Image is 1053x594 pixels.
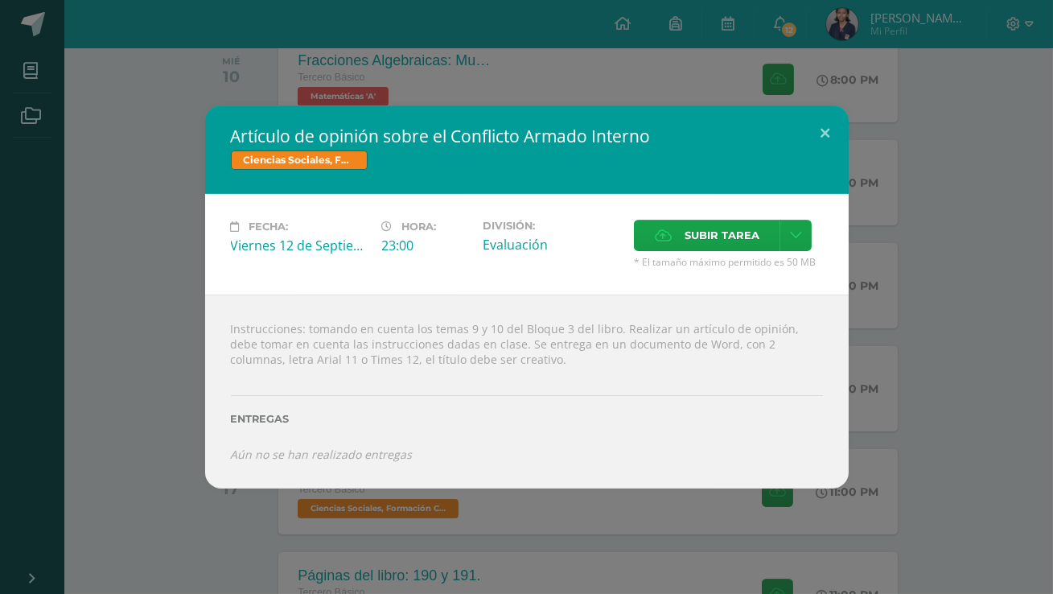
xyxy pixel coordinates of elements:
span: Fecha: [249,221,289,233]
div: Instrucciones: tomando en cuenta los temas 9 y 10 del Bloque 3 del libro. Realizar un artículo de... [205,295,849,488]
div: Viernes 12 de Septiembre [231,237,369,254]
button: Close (Esc) [803,105,849,160]
label: División: [483,220,621,232]
span: * El tamaño máximo permitido es 50 MB [634,255,823,269]
div: 23:00 [382,237,470,254]
label: Entregas [231,413,823,425]
h2: Artículo de opinión sobre el Conflicto Armado Interno [231,125,823,147]
span: Subir tarea [685,221,759,250]
div: Evaluación [483,236,621,254]
span: Hora: [402,221,437,233]
span: Ciencias Sociales, Formación Ciudadana e Interculturalidad [231,151,368,170]
i: Aún no se han realizado entregas [231,447,413,462]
